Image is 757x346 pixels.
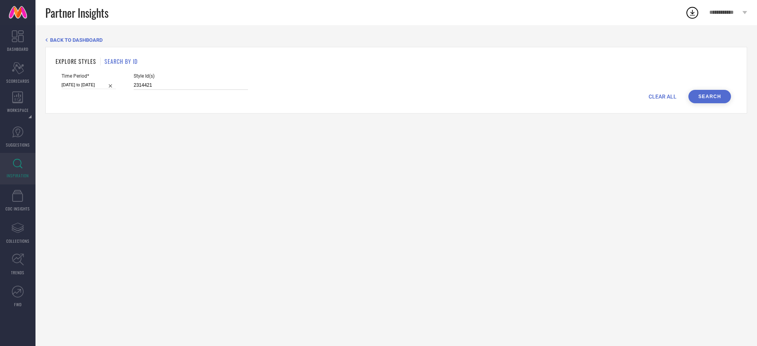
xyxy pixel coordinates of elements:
[7,173,29,179] span: INSPIRATION
[45,5,108,21] span: Partner Insights
[62,81,116,89] input: Select time period
[688,90,731,103] button: Search
[50,37,103,43] span: BACK TO DASHBOARD
[6,78,30,84] span: SCORECARDS
[685,6,699,20] div: Open download list
[6,238,30,244] span: COLLECTIONS
[104,57,138,65] h1: SEARCH BY ID
[649,93,677,100] span: CLEAR ALL
[6,142,30,148] span: SUGGESTIONS
[62,73,116,79] span: Time Period*
[45,37,747,43] div: Back TO Dashboard
[7,107,29,113] span: WORKSPACE
[134,73,248,79] span: Style Id(s)
[7,46,28,52] span: DASHBOARD
[56,57,96,65] h1: EXPLORE STYLES
[14,301,22,307] span: FWD
[134,81,248,90] input: Enter comma separated style ids e.g. 12345, 67890
[6,206,30,212] span: CDC INSIGHTS
[11,270,24,275] span: TRENDS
